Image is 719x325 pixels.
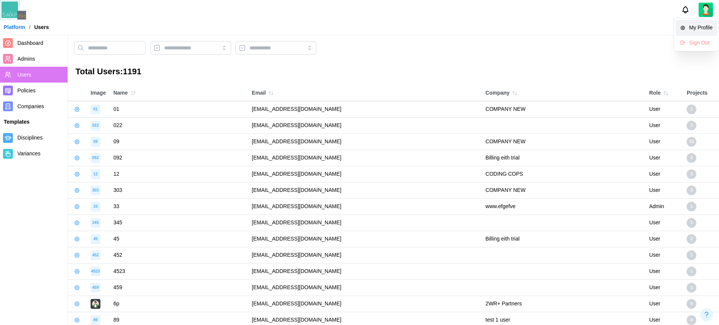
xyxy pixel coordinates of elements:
div: 022 [113,121,244,130]
span: Policies [17,87,35,94]
td: [EMAIL_ADDRESS][DOMAIN_NAME] [248,296,482,312]
h3: Total Users: 1191 [75,66,711,78]
div: User [649,235,679,243]
span: Users [17,72,31,78]
td: COMPANY NEW [482,133,645,150]
td: [EMAIL_ADDRESS][DOMAIN_NAME] [248,101,482,117]
div: 452 [113,251,244,259]
span: Admins [17,56,35,62]
div: image [91,185,100,195]
div: Image [91,89,106,97]
span: Disciplines [17,135,43,141]
td: COMPANY NEW [482,182,645,198]
div: 89 [113,316,244,324]
div: User [649,105,679,113]
td: [EMAIL_ADDRESS][DOMAIN_NAME] [248,247,482,263]
div: Company [485,88,642,98]
td: [EMAIL_ADDRESS][DOMAIN_NAME] [248,198,482,215]
td: [EMAIL_ADDRESS][DOMAIN_NAME] [248,117,482,133]
div: image [91,153,100,163]
div: image [91,267,100,276]
div: Projects [687,89,715,97]
div: image [91,315,100,325]
td: COMPANY NEW [482,101,645,117]
div: image [91,218,100,228]
div: 2 [687,234,696,244]
td: 2WR+ Partners [482,296,645,312]
td: Billing eith trial [482,231,645,247]
td: [EMAIL_ADDRESS][DOMAIN_NAME] [248,150,482,166]
div: Users [34,25,49,30]
div: 6p [113,300,244,308]
div: User [649,138,679,146]
div: 1 [687,202,696,212]
td: www.efgefve [482,198,645,215]
td: [EMAIL_ADDRESS][DOMAIN_NAME] [248,182,482,198]
div: image [91,104,100,114]
div: / [29,25,31,30]
button: Notifications [679,3,692,16]
div: 4523 [113,267,244,276]
div: 1 [687,121,696,130]
td: [EMAIL_ADDRESS][DOMAIN_NAME] [248,215,482,231]
div: 3 [687,185,696,195]
div: Templates [4,118,64,126]
div: 12 [113,170,244,178]
td: [EMAIL_ADDRESS][DOMAIN_NAME] [248,279,482,296]
div: 1 [687,267,696,276]
span: Companies [17,103,44,109]
div: image [91,283,100,293]
div: User [649,186,679,195]
div: 092 [113,154,244,162]
div: image [91,169,100,179]
div: User [649,284,679,292]
div: My Profile [689,24,713,32]
div: Sign Out [689,40,713,46]
div: Zulqarnain Khalil [674,18,719,51]
div: 1 [687,283,696,293]
div: 3 [687,169,696,179]
div: 1 [687,250,696,260]
div: 33 [687,137,696,147]
div: User [649,267,679,276]
div: 1 [687,218,696,228]
span: Dashboard [17,40,43,46]
div: 459 [113,284,244,292]
span: Variances [17,150,40,156]
div: 1 [687,104,696,114]
div: image [91,250,100,260]
td: [EMAIL_ADDRESS][DOMAIN_NAME] [248,231,482,247]
img: image [91,299,100,309]
div: 45 [113,235,244,243]
div: Name [113,88,244,98]
div: 0 [687,315,696,325]
td: CODING COPS [482,166,645,182]
div: 33 [113,202,244,211]
div: image [91,121,100,130]
div: Role [649,88,679,98]
div: User [649,170,679,178]
div: image [91,202,100,212]
div: 09 [113,138,244,146]
div: User [649,316,679,324]
a: Platform [4,25,25,30]
div: image [91,234,100,244]
td: [EMAIL_ADDRESS][DOMAIN_NAME] [248,133,482,150]
div: 2 [687,153,696,163]
div: Email [252,88,478,98]
a: Zulqarnain Khalil [699,3,713,17]
img: 2Q== [699,3,713,17]
div: User [649,251,679,259]
td: [EMAIL_ADDRESS][DOMAIN_NAME] [248,263,482,279]
div: 0 [687,299,696,309]
div: User [649,219,679,227]
td: [EMAIL_ADDRESS][DOMAIN_NAME] [248,166,482,182]
div: User [649,300,679,308]
div: 01 [113,105,244,113]
div: image [91,137,100,147]
div: 345 [113,219,244,227]
div: User [649,154,679,162]
td: Billing eith trial [482,150,645,166]
div: Admin [649,202,679,211]
div: 303 [113,186,244,195]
